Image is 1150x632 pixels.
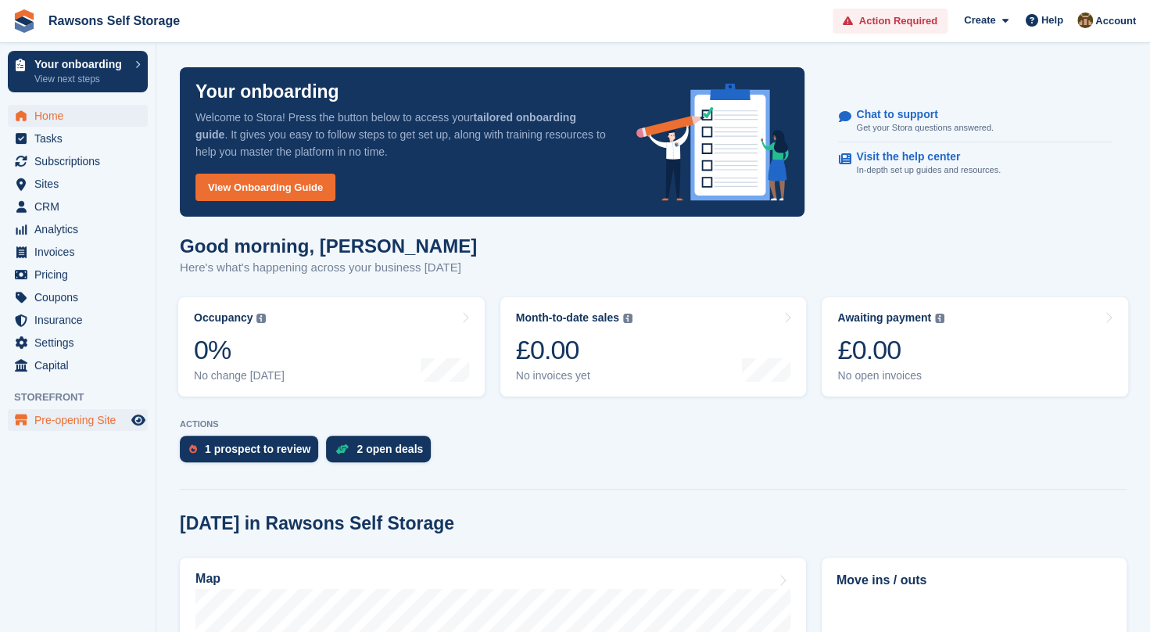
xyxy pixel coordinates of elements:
img: icon-info-grey-7440780725fd019a000dd9b08b2336e03edf1995a4989e88bcd33f0948082b44.svg [256,314,266,323]
div: No change [DATE] [194,369,285,382]
p: Welcome to Stora! Press the button below to access your . It gives you easy to follow steps to ge... [195,109,611,160]
a: menu [8,127,148,149]
a: menu [8,173,148,195]
h2: Move ins / outs [837,571,1112,590]
p: Chat to support [856,108,980,121]
p: Visit the help center [856,150,988,163]
span: Capital [34,354,128,376]
a: 2 open deals [326,436,439,470]
span: Sites [34,173,128,195]
p: In-depth set up guides and resources. [856,163,1001,177]
a: Your onboarding View next steps [8,51,148,92]
span: Account [1095,13,1136,29]
a: Visit the help center In-depth set up guides and resources. [838,142,1112,185]
span: Home [34,105,128,127]
span: Pre-opening Site [34,409,128,431]
a: Awaiting payment £0.00 No open invoices [822,297,1128,397]
div: £0.00 [837,334,944,366]
div: 2 open deals [356,443,423,455]
div: No invoices yet [516,369,632,382]
a: menu [8,409,148,431]
div: Month-to-date sales [516,311,619,325]
span: Coupons [34,286,128,308]
span: Storefront [14,390,156,405]
div: Awaiting payment [837,311,931,325]
span: Insurance [34,309,128,331]
img: icon-info-grey-7440780725fd019a000dd9b08b2336e03edf1995a4989e88bcd33f0948082b44.svg [935,314,944,323]
div: Occupancy [194,311,253,325]
h1: Good morning, [PERSON_NAME] [180,235,477,257]
a: 1 prospect to review [180,436,326,470]
span: Create [964,13,995,28]
span: Settings [34,332,128,354]
span: Tasks [34,127,128,149]
a: Action Required [833,9,948,34]
a: Chat to support Get your Stora questions answered. [838,100,1112,143]
a: Rawsons Self Storage [42,8,186,34]
a: menu [8,241,148,263]
div: £0.00 [516,334,632,366]
a: Occupancy 0% No change [DATE] [178,297,485,397]
h2: Map [195,572,220,586]
a: menu [8,105,148,127]
div: 0% [194,334,285,366]
span: Help [1041,13,1063,28]
span: CRM [34,196,128,217]
p: View next steps [34,72,127,86]
p: ACTIONS [180,419,1127,429]
a: menu [8,218,148,240]
a: menu [8,196,148,217]
a: Preview store [129,411,148,429]
a: menu [8,264,148,285]
img: prospect-51fa495bee0391a8d652442698ab0144808aea92771e9ea1ae160a38d050c398.svg [189,444,197,454]
span: Invoices [34,241,128,263]
img: icon-info-grey-7440780725fd019a000dd9b08b2336e03edf1995a4989e88bcd33f0948082b44.svg [623,314,632,323]
a: menu [8,286,148,308]
img: stora-icon-8386f47178a22dfd0bd8f6a31ec36ba5ce8667c1dd55bd0f319d3a0aa187defe.svg [13,9,36,33]
a: menu [8,309,148,331]
a: menu [8,150,148,172]
img: Aaron Wheeler [1077,13,1093,28]
span: Pricing [34,264,128,285]
div: 1 prospect to review [205,443,310,455]
a: menu [8,354,148,376]
span: Subscriptions [34,150,128,172]
a: menu [8,332,148,354]
img: onboarding-info-6c161a55d2c0e0a8cae90662b2fe09162a5109e8cc188191df67fb4f79e88e88.svg [636,84,790,201]
p: Get your Stora questions answered. [856,121,993,135]
div: No open invoices [837,369,944,382]
img: deal-1b604bf984904fb50ccaf53a9ad4b4a5d6e5aea283cecdc64d6e3604feb123c2.svg [335,443,349,454]
p: Here's what's happening across your business [DATE] [180,259,477,277]
a: Month-to-date sales £0.00 No invoices yet [500,297,807,397]
a: View Onboarding Guide [195,174,335,201]
span: Analytics [34,218,128,240]
p: Your onboarding [34,59,127,70]
span: Action Required [859,13,937,29]
h2: [DATE] in Rawsons Self Storage [180,513,454,534]
p: Your onboarding [195,83,339,101]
